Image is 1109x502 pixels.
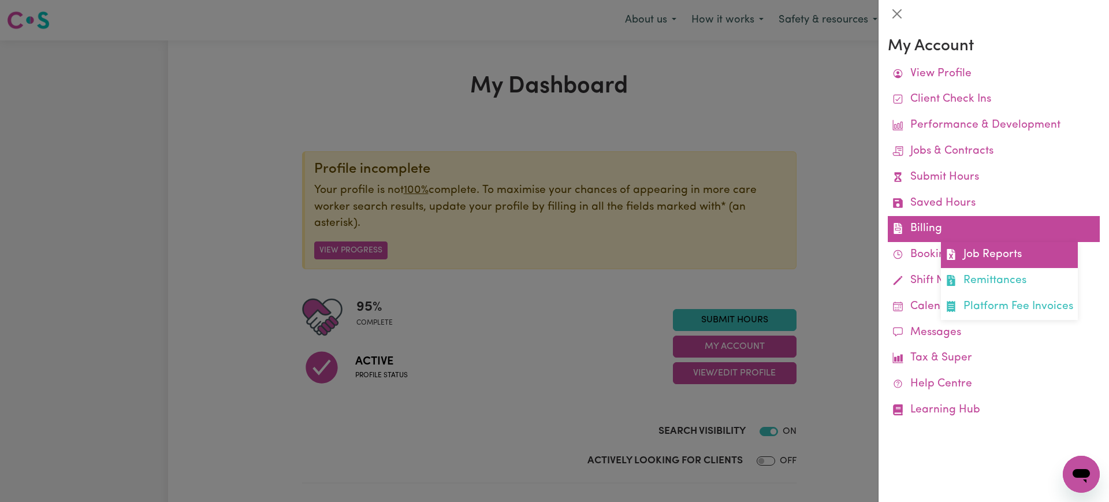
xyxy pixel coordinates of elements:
a: Bookings [888,242,1100,268]
a: Jobs & Contracts [888,139,1100,165]
iframe: Button to launch messaging window [1063,456,1100,493]
a: BillingJob ReportsRemittancesPlatform Fee Invoices [888,216,1100,242]
a: Client Check Ins [888,87,1100,113]
a: Learning Hub [888,397,1100,423]
a: View Profile [888,61,1100,87]
a: Help Centre [888,371,1100,397]
a: Shift Notes [888,268,1100,294]
h3: My Account [888,37,1100,57]
a: Job Reports [941,242,1078,268]
a: Submit Hours [888,165,1100,191]
a: Platform Fee Invoices [941,294,1078,320]
button: Close [888,5,906,23]
a: Remittances [941,268,1078,294]
a: Messages [888,320,1100,346]
a: Calendar [888,294,1100,320]
a: Saved Hours [888,191,1100,217]
a: Performance & Development [888,113,1100,139]
a: Tax & Super [888,345,1100,371]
